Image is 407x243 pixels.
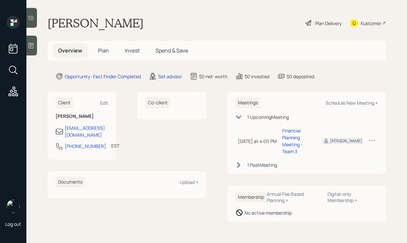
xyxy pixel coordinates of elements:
div: $0 deposited [287,73,314,80]
h6: Membership [235,192,267,203]
div: Log out [5,221,21,227]
div: Edit [100,100,108,106]
div: Opportunity · Fact Finder Completed [65,73,141,80]
h1: [PERSON_NAME] [48,16,144,30]
h6: Meetings [235,97,260,108]
span: Overview [58,47,82,54]
span: Spend & Save [155,47,188,54]
img: aleksandra-headshot.png [7,200,20,213]
h6: [PERSON_NAME] [55,114,108,119]
div: Financial Planning Meeting - Team 3 [282,127,312,155]
div: Annual Fee Based Planning + [267,191,322,203]
span: Invest [125,47,140,54]
h6: Co-client [145,97,170,108]
h6: Client [55,97,73,108]
div: $0 invested [245,73,269,80]
div: Digital-only Membership + [327,191,378,203]
div: [PHONE_NUMBER] [65,143,106,150]
div: [EMAIL_ADDRESS][DOMAIN_NAME] [65,124,108,138]
div: [PERSON_NAME] [330,138,362,144]
div: Kustomer [361,20,381,27]
div: Schedule New Meeting + [325,100,378,106]
div: [DATE] at 4:00 PM [238,138,277,145]
div: Plan Delivery [315,20,342,27]
div: No active membership [245,209,292,216]
div: Upload + [180,179,198,185]
span: Plan [98,47,109,54]
div: 1 Past Meeting [247,161,277,168]
div: Set advisor [158,73,182,80]
div: 1 Upcoming Meeting [247,114,289,121]
div: $0 net-worth [199,73,227,80]
h6: Documents [55,177,85,188]
div: EST [111,142,119,149]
